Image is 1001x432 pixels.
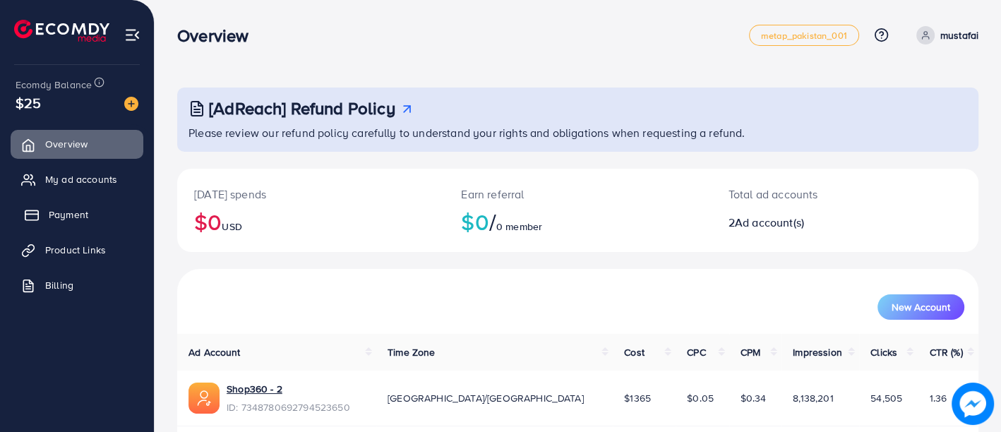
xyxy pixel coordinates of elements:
span: Time Zone [388,345,435,359]
a: Payment [11,200,143,229]
img: image [952,383,994,425]
span: Product Links [45,243,106,257]
span: Ecomdy Balance [16,78,92,92]
span: My ad accounts [45,172,117,186]
button: New Account [877,294,964,320]
img: menu [124,27,140,43]
span: Cost [624,345,645,359]
a: Billing [11,271,143,299]
span: Overview [45,137,88,151]
span: / [489,205,496,238]
span: CTR (%) [929,345,962,359]
span: $0.05 [687,391,714,405]
h2: $0 [194,208,427,235]
img: ic-ads-acc.e4c84228.svg [188,383,220,414]
span: USD [222,220,241,234]
p: Please review our refund policy carefully to understand your rights and obligations when requesti... [188,124,970,141]
a: metap_pakistan_001 [749,25,859,46]
img: image [124,97,138,111]
p: mustafai [940,27,978,44]
span: Clicks [870,345,897,359]
span: ID: 7348780692794523650 [227,400,350,414]
p: Total ad accounts [729,186,895,203]
span: $25 [16,92,41,113]
span: CPM [741,345,760,359]
span: metap_pakistan_001 [761,31,847,40]
span: CPC [687,345,705,359]
a: mustafai [911,26,978,44]
span: Billing [45,278,73,292]
a: Overview [11,130,143,158]
h3: Overview [177,25,260,46]
h2: 2 [729,216,895,229]
h2: $0 [461,208,694,235]
h3: [AdReach] Refund Policy [209,98,395,119]
a: Product Links [11,236,143,264]
span: $0.34 [741,391,767,405]
span: 0 member [496,220,542,234]
span: New Account [892,302,950,312]
span: 54,505 [870,391,902,405]
span: Ad account(s) [735,215,804,230]
p: [DATE] spends [194,186,427,203]
span: 1.36 [929,391,947,405]
span: Payment [49,208,88,222]
span: 8,138,201 [793,391,833,405]
span: Ad Account [188,345,241,359]
span: [GEOGRAPHIC_DATA]/[GEOGRAPHIC_DATA] [388,391,584,405]
p: Earn referral [461,186,694,203]
a: Shop360 - 2 [227,382,350,396]
span: Impression [793,345,842,359]
a: My ad accounts [11,165,143,193]
span: $1365 [624,391,651,405]
img: logo [14,20,109,42]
